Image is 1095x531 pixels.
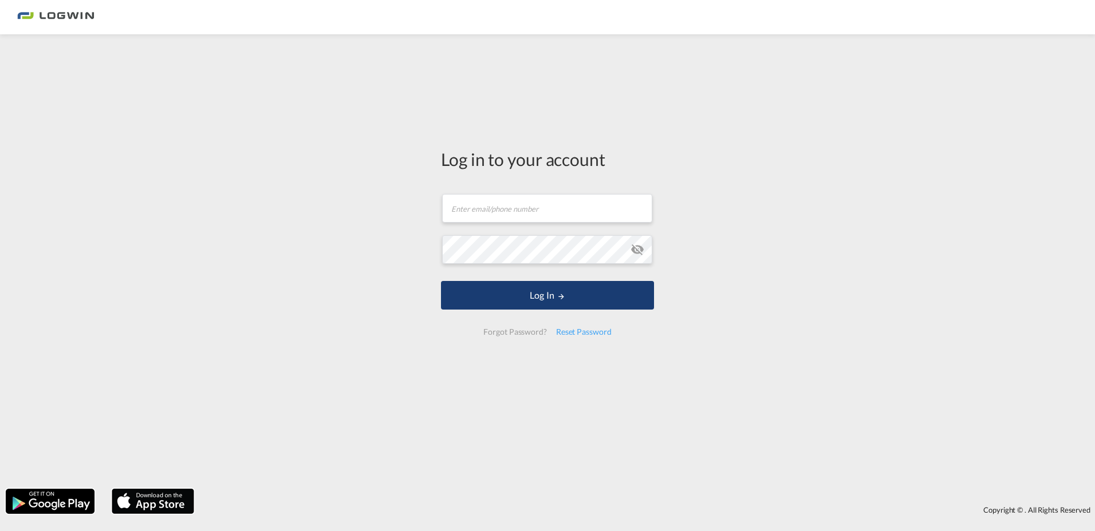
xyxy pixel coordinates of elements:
img: google.png [5,488,96,515]
input: Enter email/phone number [442,194,652,223]
div: Log in to your account [441,147,654,171]
img: bc73a0e0d8c111efacd525e4c8ad7d32.png [17,5,94,30]
button: LOGIN [441,281,654,310]
div: Forgot Password? [479,322,551,342]
div: Copyright © . All Rights Reserved [200,500,1095,520]
md-icon: icon-eye-off [631,243,644,256]
img: apple.png [111,488,195,515]
div: Reset Password [552,322,616,342]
